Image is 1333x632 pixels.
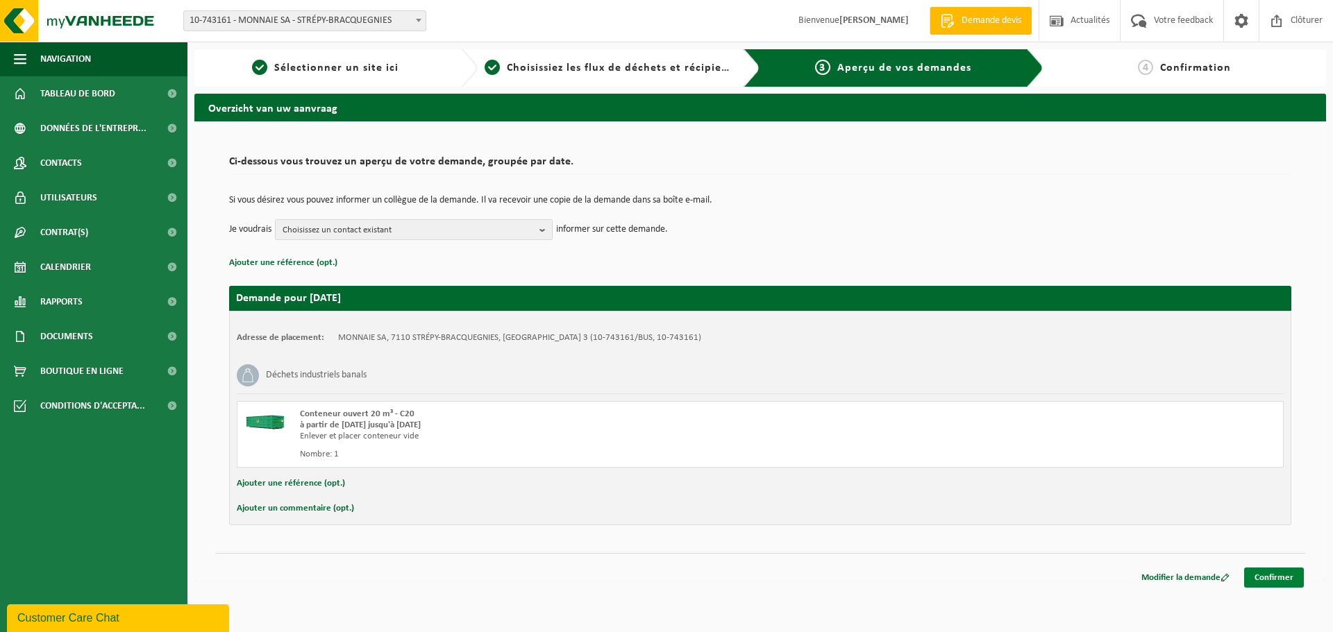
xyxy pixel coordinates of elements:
a: Demande devis [930,7,1032,35]
span: Choisissiez les flux de déchets et récipients [507,62,738,74]
span: Contrat(s) [40,215,88,250]
span: Documents [40,319,93,354]
p: Je voudrais [229,219,271,240]
a: 1Sélectionner un site ici [201,60,450,76]
button: Ajouter un commentaire (opt.) [237,499,354,518]
h2: Overzicht van uw aanvraag [194,94,1326,121]
span: Tableau de bord [40,76,115,111]
a: Confirmer [1244,567,1304,588]
span: Sélectionner un site ici [274,62,399,74]
strong: [PERSON_NAME] [839,15,909,26]
div: Enlever et placer conteneur vide [300,431,816,442]
strong: Adresse de placement: [237,333,324,342]
strong: à partir de [DATE] jusqu'à [DATE] [300,420,421,429]
span: 10-743161 - MONNAIE SA - STRÉPY-BRACQUEGNIES [183,10,426,31]
span: Choisissez un contact existant [283,220,534,241]
img: HK-XC-20-GN-00.png [244,409,286,429]
a: Modifier la demande [1131,567,1240,588]
span: Conteneur ouvert 20 m³ - C20 [300,409,414,418]
span: 1 [252,60,267,75]
a: 2Choisissiez les flux de déchets et récipients [485,60,733,76]
h2: Ci-dessous vous trouvez un aperçu de votre demande, groupée par date. [229,156,1291,175]
span: 4 [1138,60,1153,75]
span: 3 [815,60,830,75]
span: Confirmation [1160,62,1231,74]
strong: Demande pour [DATE] [236,293,341,304]
button: Choisissez un contact existant [275,219,553,240]
span: Navigation [40,42,91,76]
span: Données de l'entrepr... [40,111,146,146]
span: Demande devis [958,14,1025,28]
span: Rapports [40,284,83,319]
div: Nombre: 1 [300,449,816,460]
span: Contacts [40,146,82,180]
span: Calendrier [40,250,91,284]
button: Ajouter une référence (opt.) [229,254,337,272]
h3: Déchets industriels banals [266,364,367,386]
span: 10-743161 - MONNAIE SA - STRÉPY-BRACQUEGNIES [184,11,426,31]
iframe: chat widget [7,601,232,632]
p: informer sur cette demande. [556,219,668,240]
td: MONNAIE SA, 7110 STRÉPY-BRACQUEGNIES, [GEOGRAPHIC_DATA] 3 (10-743161/BUS, 10-743161) [338,332,701,343]
span: Boutique en ligne [40,354,124,388]
span: 2 [485,60,500,75]
button: Ajouter une référence (opt.) [237,475,345,493]
p: Si vous désirez vous pouvez informer un collègue de la demande. Il va recevoir une copie de la de... [229,196,1291,205]
span: Utilisateurs [40,180,97,215]
span: Conditions d'accepta... [40,388,145,423]
span: Aperçu de vos demandes [837,62,971,74]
